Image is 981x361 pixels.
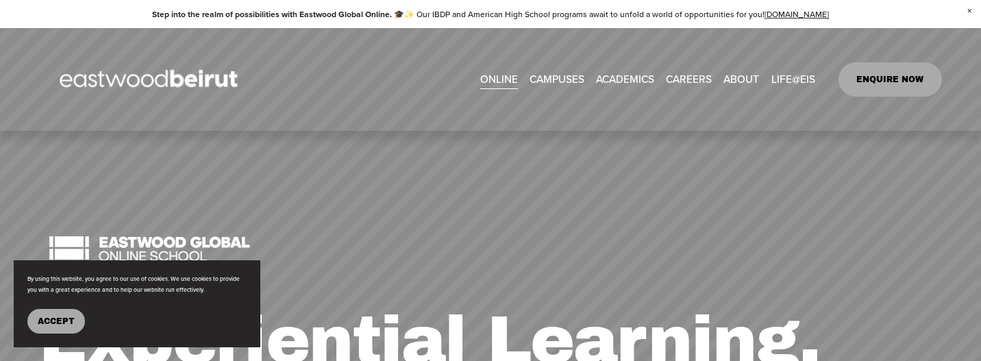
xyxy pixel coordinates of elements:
[666,69,712,90] a: CAREERS
[723,69,759,90] a: folder dropdown
[596,70,654,89] span: ACADEMICS
[14,260,260,347] section: Cookie banner
[530,70,584,89] span: CAMPUSES
[771,70,815,89] span: LIFE@EIS
[480,69,518,90] a: ONLINE
[771,69,815,90] a: folder dropdown
[596,69,654,90] a: folder dropdown
[765,8,829,20] a: [DOMAIN_NAME]
[839,62,942,97] a: ENQUIRE NOW
[27,309,85,334] button: Accept
[27,274,247,295] p: By using this website, you agree to our use of cookies. We use cookies to provide you with a grea...
[530,69,584,90] a: folder dropdown
[723,70,759,89] span: ABOUT
[39,45,262,114] img: EastwoodIS Global Site
[38,316,75,326] span: Accept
